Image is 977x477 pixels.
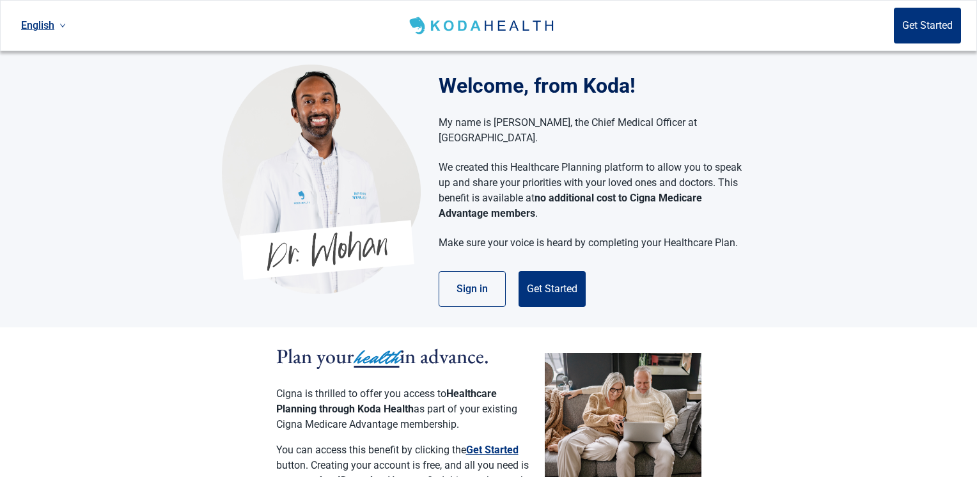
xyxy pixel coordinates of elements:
[439,271,506,307] button: Sign in
[354,343,400,371] span: health
[439,70,755,101] h1: Welcome, from Koda!
[59,22,66,29] span: down
[439,160,742,221] p: We created this Healthcare Planning platform to allow you to speak up and share your priorities w...
[439,192,702,219] strong: no additional cost to Cigna Medicare Advantage members
[400,343,489,370] span: in advance.
[466,442,519,458] button: Get Started
[276,343,354,370] span: Plan your
[222,64,421,294] img: Koda Health
[276,387,446,400] span: Cigna is thrilled to offer you access to
[519,271,586,307] button: Get Started
[439,235,742,251] p: Make sure your voice is heard by completing your Healthcare Plan.
[894,8,961,43] button: Get Started
[439,115,742,146] p: My name is [PERSON_NAME], the Chief Medical Officer at [GEOGRAPHIC_DATA].
[16,15,71,36] a: Current language: English
[407,15,558,36] img: Koda Health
